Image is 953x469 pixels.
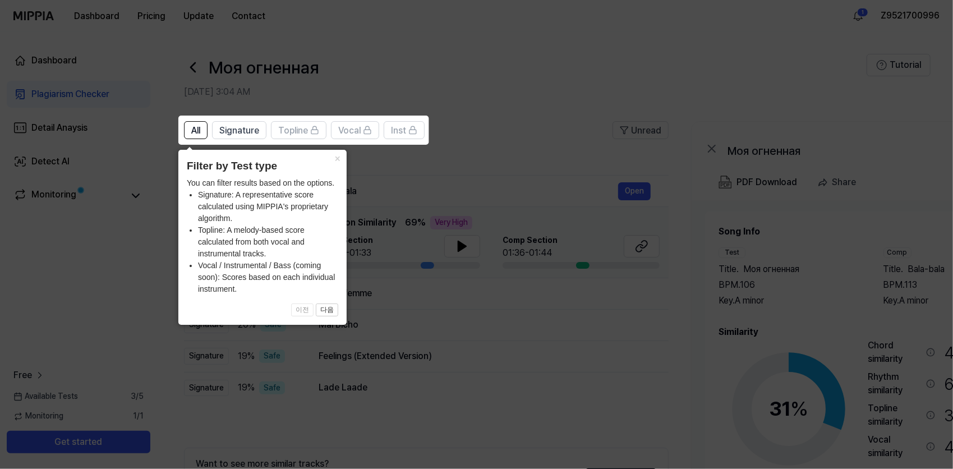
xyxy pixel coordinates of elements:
header: Filter by Test type [187,158,338,174]
button: Signature [212,121,266,139]
button: Vocal [331,121,379,139]
li: Topline: A melody-based score calculated from both vocal and instrumental tracks. [198,224,338,260]
button: All [184,121,208,139]
span: Vocal [338,124,361,137]
button: Topline [271,121,326,139]
span: Topline [278,124,308,137]
span: Signature [219,124,259,137]
span: Inst [391,124,406,137]
button: Inst [384,121,425,139]
button: Close [329,150,347,165]
button: 다음 [316,304,338,317]
span: All [191,124,200,137]
li: Signature: A representative score calculated using MIPPIA's proprietary algorithm. [198,189,338,224]
li: Vocal / Instrumental / Bass (coming soon): Scores based on each individual instrument. [198,260,338,295]
div: You can filter results based on the options. [187,177,338,295]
